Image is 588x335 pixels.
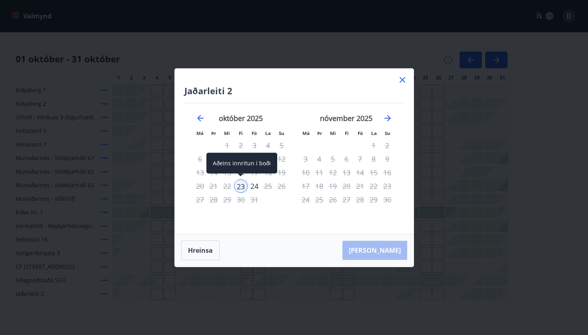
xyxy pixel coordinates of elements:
small: Þr [317,130,322,136]
td: Selected as start date. fimmtudagur, 23. október 2025 [234,179,248,193]
td: Not available. þriðjudagur, 25. nóvember 2025 [312,193,326,206]
div: Aðeins útritun í boði [248,193,261,206]
div: Aðeins útritun í boði [353,166,367,179]
strong: nóvember 2025 [320,113,372,123]
small: Su [385,130,390,136]
td: Not available. laugardagur, 11. október 2025 [261,152,275,166]
td: Not available. fimmtudagur, 20. nóvember 2025 [340,179,353,193]
td: Choose föstudagur, 24. október 2025 as your check-out date. It’s available. [248,179,261,193]
small: Mi [330,130,336,136]
td: Not available. laugardagur, 15. nóvember 2025 [367,166,380,179]
div: Aðeins útritun í boði [353,152,367,166]
div: Aðeins innritun í boði [206,153,277,174]
td: Not available. fimmtudagur, 6. nóvember 2025 [340,152,353,166]
button: Hreinsa [181,240,220,260]
div: Aðeins útritun í boði [312,193,326,206]
td: Not available. föstudagur, 14. nóvember 2025 [353,166,367,179]
strong: október 2025 [219,113,263,123]
td: Not available. fimmtudagur, 13. nóvember 2025 [340,166,353,179]
td: Not available. sunnudagur, 19. október 2025 [275,166,288,179]
td: Not available. mánudagur, 10. nóvember 2025 [299,166,312,179]
td: Not available. þriðjudagur, 18. nóvember 2025 [312,179,326,193]
td: Not available. sunnudagur, 23. nóvember 2025 [380,179,394,193]
div: Aðeins útritun í boði [353,193,367,206]
td: Not available. laugardagur, 29. nóvember 2025 [367,193,380,206]
td: Not available. fimmtudagur, 27. nóvember 2025 [340,193,353,206]
td: Not available. föstudagur, 21. nóvember 2025 [353,179,367,193]
td: Not available. miðvikudagur, 5. nóvember 2025 [326,152,340,166]
td: Not available. laugardagur, 25. október 2025 [261,179,275,193]
td: Not available. mánudagur, 24. nóvember 2025 [299,193,312,206]
td: Not available. mánudagur, 17. nóvember 2025 [299,179,312,193]
div: Move backward to switch to the previous month. [196,113,205,123]
div: Aðeins útritun í boði [248,179,261,193]
td: Not available. þriðjudagur, 7. október 2025 [207,152,220,166]
td: Not available. miðvikudagur, 8. október 2025 [220,152,234,166]
small: Fi [345,130,349,136]
td: Not available. föstudagur, 7. nóvember 2025 [353,152,367,166]
td: Not available. sunnudagur, 26. október 2025 [275,179,288,193]
div: Aðeins útritun í boði [220,139,234,152]
small: Fö [358,130,363,136]
small: Fi [239,130,243,136]
small: Fö [252,130,257,136]
td: Not available. laugardagur, 1. nóvember 2025 [367,139,380,152]
td: Not available. þriðjudagur, 11. nóvember 2025 [312,166,326,179]
td: Not available. miðvikudagur, 29. október 2025 [220,193,234,206]
td: Not available. laugardagur, 8. nóvember 2025 [367,152,380,166]
td: Not available. mánudagur, 3. nóvember 2025 [299,152,312,166]
td: Not available. sunnudagur, 9. nóvember 2025 [380,152,394,166]
td: Not available. sunnudagur, 5. október 2025 [275,139,288,152]
td: Not available. miðvikudagur, 1. október 2025 [220,139,234,152]
td: Not available. mánudagur, 27. október 2025 [193,193,207,206]
td: Not available. mánudagur, 20. október 2025 [193,179,207,193]
div: Calendar [184,103,404,224]
td: Not available. sunnudagur, 12. október 2025 [275,152,288,166]
div: Aðeins útritun í boði [326,179,340,193]
td: Not available. laugardagur, 22. nóvember 2025 [367,179,380,193]
td: Not available. miðvikudagur, 22. október 2025 [220,179,234,193]
td: Not available. fimmtudagur, 30. október 2025 [234,193,248,206]
td: Not available. þriðjudagur, 21. október 2025 [207,179,220,193]
td: Not available. föstudagur, 3. október 2025 [248,139,261,152]
small: La [371,130,377,136]
td: Not available. sunnudagur, 2. nóvember 2025 [380,139,394,152]
h4: Jaðarleiti 2 [184,85,404,97]
small: Má [196,130,204,136]
small: La [265,130,271,136]
td: Not available. miðvikudagur, 26. nóvember 2025 [326,193,340,206]
td: Not available. fimmtudagur, 9. október 2025 [234,152,248,166]
div: Aðeins innritun í boði [234,179,248,193]
td: Not available. þriðjudagur, 4. nóvember 2025 [312,152,326,166]
td: Not available. föstudagur, 28. nóvember 2025 [353,193,367,206]
td: Not available. miðvikudagur, 12. nóvember 2025 [326,166,340,179]
small: Þr [211,130,216,136]
td: Not available. sunnudagur, 16. nóvember 2025 [380,166,394,179]
td: Not available. miðvikudagur, 19. nóvember 2025 [326,179,340,193]
small: Má [302,130,310,136]
td: Not available. mánudagur, 6. október 2025 [193,152,207,166]
td: Not available. sunnudagur, 30. nóvember 2025 [380,193,394,206]
td: Not available. þriðjudagur, 28. október 2025 [207,193,220,206]
div: Move forward to switch to the next month. [383,113,392,123]
td: Not available. föstudagur, 10. október 2025 [248,152,261,166]
small: Mi [224,130,230,136]
td: Not available. laugardagur, 4. október 2025 [261,139,275,152]
small: Su [279,130,284,136]
td: Not available. föstudagur, 31. október 2025 [248,193,261,206]
td: Not available. mánudagur, 13. október 2025 [193,166,207,179]
td: Not available. fimmtudagur, 2. október 2025 [234,139,248,152]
